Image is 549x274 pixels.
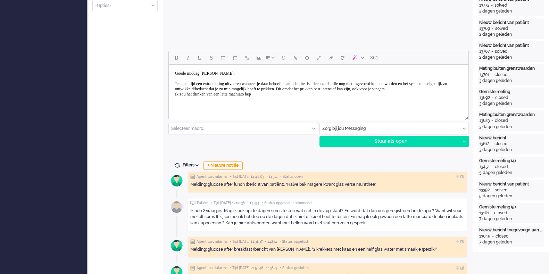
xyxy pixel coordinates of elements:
div: Resize [463,114,468,120]
span: • 14311 [266,174,278,179]
img: avatar [168,172,185,189]
button: 361 [367,52,381,64]
span: Filters [183,163,201,167]
div: - [490,26,495,32]
button: Strikethrough [206,52,217,64]
div: Nieuw bericht [479,135,542,141]
img: avatar [168,198,185,216]
div: 13392 [479,187,490,193]
iframe: Rich Text Area [169,65,468,114]
div: - [489,141,494,147]
span: • 14294 [265,239,277,244]
div: 2 dagen geleden [479,8,542,14]
div: 7 dagen geleden [479,216,542,222]
button: Insert/edit image [253,52,265,64]
div: 3 dagen geleden [479,78,542,84]
button: Table [265,52,277,64]
div: + Nieuwe notitie [203,161,243,170]
span: Agent lusciialarms [197,174,227,179]
img: ic_note_grey.svg [190,239,195,244]
button: Fullscreen [313,52,325,64]
button: Bullet list [217,52,229,64]
img: avatar [168,237,185,254]
div: - [490,118,495,124]
div: 13772 [479,2,489,8]
span: • 14294 [247,201,259,206]
div: - [490,164,495,170]
button: Underline [194,52,206,64]
div: 13701 [479,72,489,78]
div: 3 dagen geleden [479,147,542,153]
span: • Status opgelost [262,201,291,206]
div: Nieuw bericht van patiënt [479,20,542,26]
div: - [489,2,494,8]
div: Nieuw bericht van patiënt [479,181,542,187]
div: 13769 [479,26,490,32]
div: closed [495,118,508,124]
span: • Tijd [DATE] 11:31:37 [230,239,263,244]
div: 13049 [479,233,490,239]
div: Ik heb 2 vraagjes. Mag ik ook op de dagen soms testen wat niet in de app staat? En word dat dan o... [190,208,465,226]
span: Agent lusciialarms [197,266,227,271]
span: • 13829 [266,266,277,271]
div: Nieuw bericht toegevoegd aan gesprek [479,227,542,233]
div: 5 dagen geleden [479,170,542,176]
div: Meting buiten grenswaarden [479,66,542,72]
span: • Status open [280,174,303,179]
button: Reset content [336,52,348,64]
div: - [490,233,496,239]
button: Italic [182,52,194,64]
span: • Status gesloten [280,266,309,271]
span: • Tijd [DATE] 12:00:38 [211,201,245,206]
div: closed [494,72,508,78]
div: 2 dagen geleden [479,32,542,38]
div: 3 dagen geleden [479,124,542,130]
div: closed [494,210,507,216]
div: - [489,72,494,78]
span: Patiënt [197,201,209,206]
div: - [489,210,494,216]
div: 2 dagen geleden [479,55,542,60]
div: 7 dagen geleden [479,239,542,245]
span: • Status opgelost [280,239,308,244]
div: closed [495,95,508,101]
button: Emoticons [277,52,289,64]
div: 5 dagen geleden [479,193,542,199]
button: Insert/edit link [241,52,253,64]
span: 361 [370,55,378,60]
div: closed [494,141,508,147]
div: 13612 [479,141,489,147]
span: • Tijd [DATE] 14:48:03 [230,174,264,179]
span: • inkomend [293,201,311,206]
div: solved [494,2,507,8]
div: 13451 [479,164,490,170]
div: closed [495,164,508,170]
div: closed [496,233,509,239]
div: Nieuw bericht van patiënt [479,43,542,49]
div: - [490,95,495,101]
button: Clear formatting [325,52,336,64]
div: - [490,187,495,193]
img: ic_note_grey.svg [190,174,195,179]
div: solved [495,49,508,55]
span: Agent lusciialarms [197,239,227,244]
button: Bold [170,52,182,64]
div: Stuur als open [320,136,460,147]
div: Meting buiten grenswaarden [479,112,542,118]
div: solved [495,187,508,193]
div: - [490,49,495,55]
button: AI [348,52,367,64]
div: 13707 [479,49,490,55]
div: Gemiste meting (4) [479,158,542,164]
div: 13692 [479,95,490,101]
div: solved [495,26,508,32]
div: Gemiste meting [479,89,542,95]
div: Melding: glucose after breakfast (bericht van [PERSON_NAME]). "2 krekkers met kaas en een half gl... [190,247,465,252]
button: Numbered list [229,52,241,64]
div: 13101 [479,210,489,216]
button: Delay message [301,52,313,64]
img: ic_chat_grey.svg [190,201,196,205]
div: Melding: glucose after lunch (bericht van patiënt). "Halve bak magere kwark glas verse muntthee" [190,182,465,188]
button: Add attachment [289,52,301,64]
